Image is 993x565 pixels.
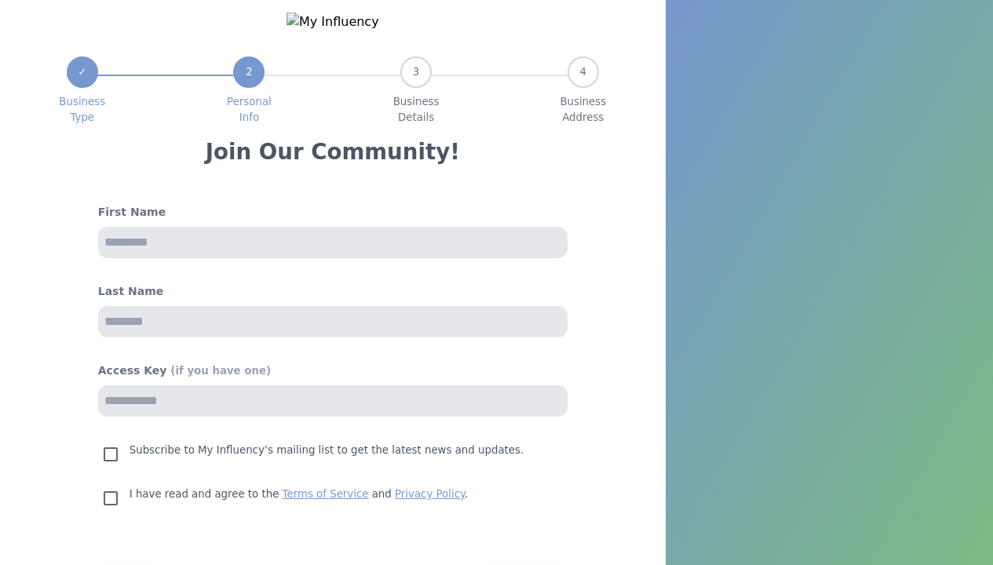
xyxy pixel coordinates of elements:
p: Subscribe to My Influency’s mailing list to get the latest news and updates. [130,442,524,459]
p: I have read and agree to the and . [130,486,468,503]
a: Privacy Policy [395,488,465,500]
span: Business Address [560,94,606,126]
span: Business Details [393,94,440,126]
span: Business Type [59,94,105,126]
h4: Last Name [98,283,568,300]
div: ✓ [67,56,98,88]
h3: Join Our Community! [206,138,460,166]
a: Terms of Service [283,488,369,500]
span: (if you have one) [170,365,271,377]
img: My Influency [287,13,379,31]
div: 3 [400,56,432,88]
span: Personal Info [227,94,272,126]
h4: Access Key [98,363,568,379]
h4: First Name [98,204,568,221]
div: 2 [233,56,265,88]
div: 4 [568,56,599,88]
